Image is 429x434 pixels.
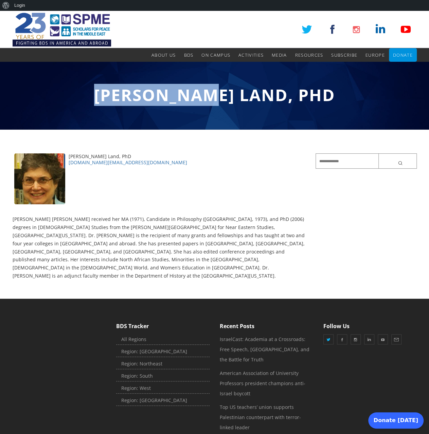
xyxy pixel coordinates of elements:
span: Media [272,52,287,58]
span: Activities [238,52,264,58]
img: SPME [13,11,111,48]
h5: Recent Posts [220,322,313,330]
a: Resources [295,48,323,62]
span: Resources [295,52,323,58]
a: Region: Northeast [116,359,210,369]
span: Europe [365,52,385,58]
a: Region: [GEOGRAPHIC_DATA] [116,346,210,357]
a: Europe [365,48,385,62]
a: IsraelCast: Academia at a Crossroads: Free Speech, [GEOGRAPHIC_DATA], and the Battle for Truth [220,336,309,363]
a: Media [272,48,287,62]
a: BDS [184,48,193,62]
span: [PERSON_NAME] Land, PhD [94,84,335,106]
span: Subscribe [331,52,357,58]
span: On Campus [201,52,230,58]
h5: Follow Us [323,322,417,330]
span: Donate [393,52,413,58]
img: joy.jpg [14,153,65,204]
a: All Regions [116,334,210,345]
a: Region: South [116,371,210,381]
a: About Us [151,48,176,62]
a: Region: West [116,383,210,394]
a: [DOMAIN_NAME][EMAIL_ADDRESS][DOMAIN_NAME] [69,159,187,166]
a: Activities [238,48,264,62]
p: [PERSON_NAME] [PERSON_NAME] received her MA (1971), Candidate in Philosophy ([GEOGRAPHIC_DATA], 1... [13,215,306,280]
a: On Campus [201,48,230,62]
span: BDS [184,52,193,58]
a: Region: [GEOGRAPHIC_DATA] [116,395,210,406]
a: Donate [393,48,413,62]
span: About Us [151,52,176,58]
a: American Association of University Professors president champions anti-Israel boycott [220,370,305,397]
a: Top US teachers’ union supports Palestinian counterpart with terror-linked leader [220,404,301,431]
h5: BDS Tracker [116,322,210,330]
div: [PERSON_NAME] Land, PhD [13,153,306,159]
a: Subscribe [331,48,357,62]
